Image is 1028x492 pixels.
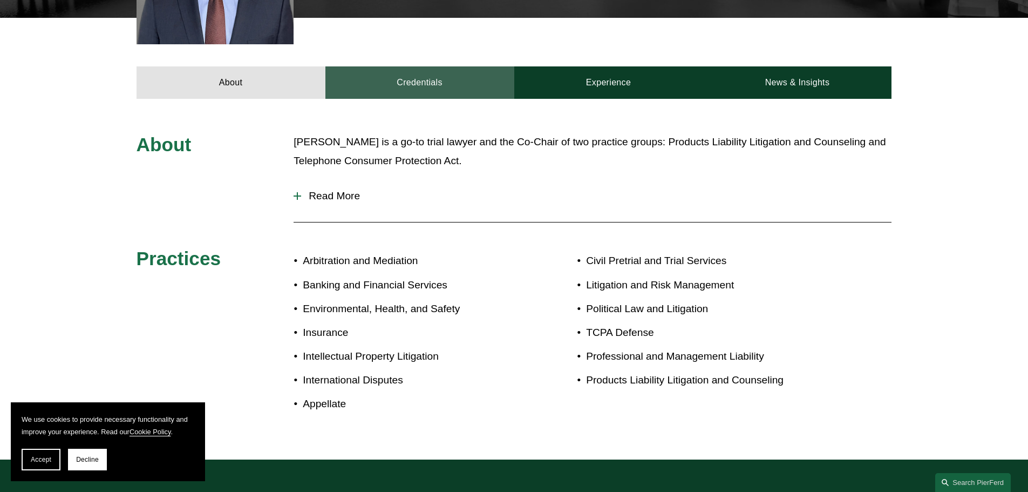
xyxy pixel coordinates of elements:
[586,347,829,366] p: Professional and Management Liability
[137,248,221,269] span: Practices
[68,449,107,470] button: Decline
[76,456,99,463] span: Decline
[294,133,891,170] p: [PERSON_NAME] is a go-to trial lawyer and the Co-Chair of two practice groups: Products Liability...
[137,66,325,99] a: About
[586,300,829,319] p: Political Law and Litigation
[935,473,1011,492] a: Search this site
[130,428,171,436] a: Cookie Policy
[11,402,205,481] section: Cookie banner
[586,276,829,295] p: Litigation and Risk Management
[137,134,192,155] span: About
[325,66,514,99] a: Credentials
[586,371,829,390] p: Products Liability Litigation and Counseling
[303,395,514,414] p: Appellate
[22,449,60,470] button: Accept
[303,371,514,390] p: International Disputes
[303,323,514,342] p: Insurance
[703,66,891,99] a: News & Insights
[303,300,514,319] p: Environmental, Health, and Safety
[294,182,891,210] button: Read More
[31,456,51,463] span: Accept
[514,66,703,99] a: Experience
[303,252,514,271] p: Arbitration and Mediation
[303,347,514,366] p: Intellectual Property Litigation
[22,413,194,438] p: We use cookies to provide necessary functionality and improve your experience. Read our .
[303,276,514,295] p: Banking and Financial Services
[586,252,829,271] p: Civil Pretrial and Trial Services
[586,323,829,342] p: TCPA Defense
[301,190,891,202] span: Read More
